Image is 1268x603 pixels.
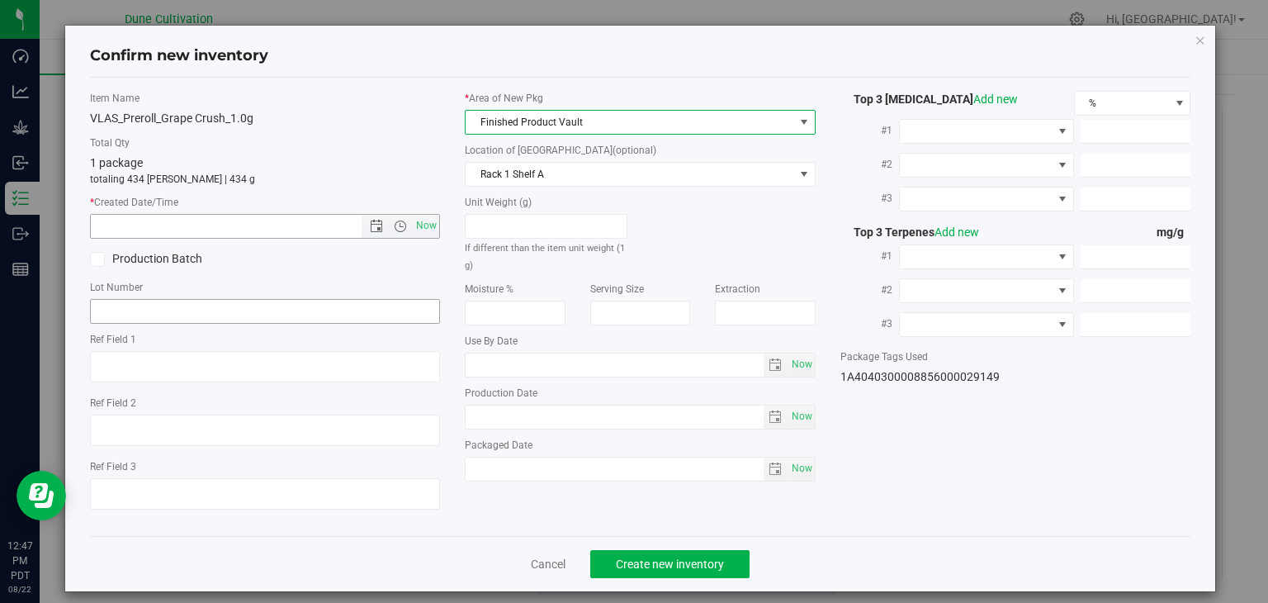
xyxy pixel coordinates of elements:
label: Production Batch [90,250,253,268]
span: Finished Product Vault [466,111,794,134]
label: Total Qty [90,135,441,150]
div: VLAS_Preroll_Grape Crush_1.0g [90,110,441,127]
span: mg/g [1157,226,1190,239]
label: Created Date/Time [90,195,441,210]
span: select [788,354,815,377]
label: Use By Date [465,334,816,349]
label: Moisture % [465,282,565,297]
span: Set Current date [788,457,816,481]
span: select [764,458,788,481]
div: 1A4040300008856000029149 [840,368,1191,386]
iframe: Resource center [17,471,66,520]
a: Add new [934,226,979,239]
span: select [788,458,815,481]
label: #3 [840,309,899,339]
span: % [1075,92,1170,115]
small: If different than the item unit weight (1 g) [465,243,625,271]
label: Ref Field 3 [90,459,441,474]
label: Location of [GEOGRAPHIC_DATA] [465,143,816,158]
h4: Confirm new inventory [90,45,268,67]
label: Production Date [465,386,816,401]
label: #3 [840,183,899,213]
label: Packaged Date [465,438,816,453]
span: Set Current date [413,214,441,238]
span: Open the time view [386,220,414,233]
span: (optional) [613,145,656,156]
label: Ref Field 1 [90,332,441,347]
label: Extraction [715,282,816,297]
span: Set Current date [788,405,816,429]
button: Create new inventory [590,550,750,578]
label: Lot Number [90,280,441,295]
span: select [764,406,788,429]
span: select [764,354,788,377]
span: Set Current date [788,353,816,377]
label: Ref Field 2 [90,396,441,411]
label: #1 [840,116,899,145]
span: Top 3 Terpenes [840,226,979,239]
label: #1 [840,241,899,271]
p: totaling 434 [PERSON_NAME] | 434 g [90,172,441,187]
span: Rack 1 Shelf A [466,163,794,186]
label: Serving Size [590,282,691,297]
span: Top 3 [MEDICAL_DATA] [840,93,1018,106]
label: Item Name [90,91,441,106]
span: Open the date view [362,220,390,233]
label: Area of New Pkg [465,91,816,106]
label: Unit Weight (g) [465,195,627,210]
span: select [794,163,815,186]
label: Package Tags Used [840,349,1191,364]
label: #2 [840,150,899,179]
a: Add new [973,93,1018,106]
label: #2 [840,275,899,305]
a: Cancel [531,556,565,572]
span: select [788,406,815,429]
span: 1 package [90,156,143,169]
span: Create new inventory [616,558,724,571]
